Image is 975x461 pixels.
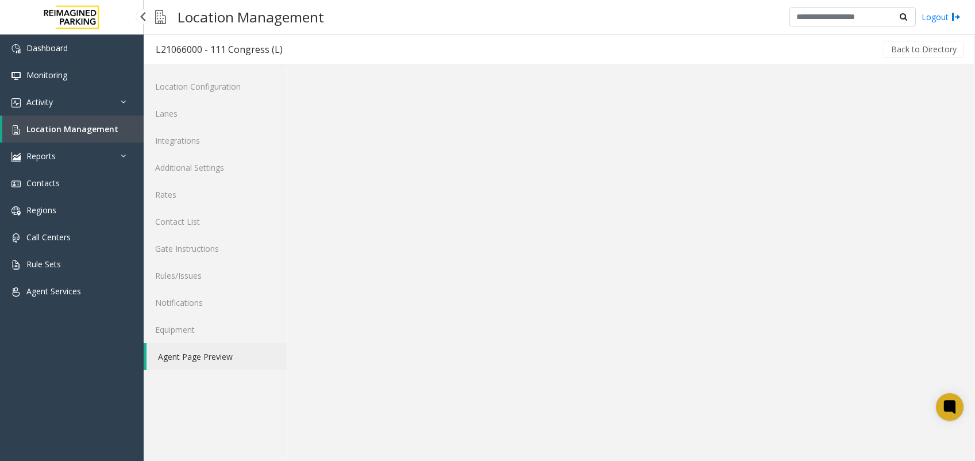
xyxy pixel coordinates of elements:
[144,316,287,343] a: Equipment
[147,343,287,370] a: Agent Page Preview
[11,233,21,243] img: 'icon'
[144,235,287,262] a: Gate Instructions
[11,260,21,270] img: 'icon'
[26,205,56,216] span: Regions
[11,179,21,189] img: 'icon'
[26,286,81,297] span: Agent Services
[144,154,287,181] a: Additional Settings
[922,11,961,23] a: Logout
[144,181,287,208] a: Rates
[26,43,68,53] span: Dashboard
[144,73,287,100] a: Location Configuration
[11,125,21,135] img: 'icon'
[155,3,166,31] img: pageIcon
[144,289,287,316] a: Notifications
[172,3,330,31] h3: Location Management
[144,127,287,154] a: Integrations
[144,208,287,235] a: Contact List
[26,70,67,80] span: Monitoring
[11,71,21,80] img: 'icon'
[156,42,283,57] div: L21066000 - 111 Congress (L)
[26,124,118,135] span: Location Management
[26,97,53,107] span: Activity
[26,259,61,270] span: Rule Sets
[26,232,71,243] span: Call Centers
[11,152,21,162] img: 'icon'
[144,262,287,289] a: Rules/Issues
[11,206,21,216] img: 'icon'
[11,44,21,53] img: 'icon'
[2,116,144,143] a: Location Management
[884,41,964,58] button: Back to Directory
[144,100,287,127] a: Lanes
[951,11,961,23] img: logout
[26,151,56,162] span: Reports
[11,287,21,297] img: 'icon'
[26,178,60,189] span: Contacts
[11,98,21,107] img: 'icon'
